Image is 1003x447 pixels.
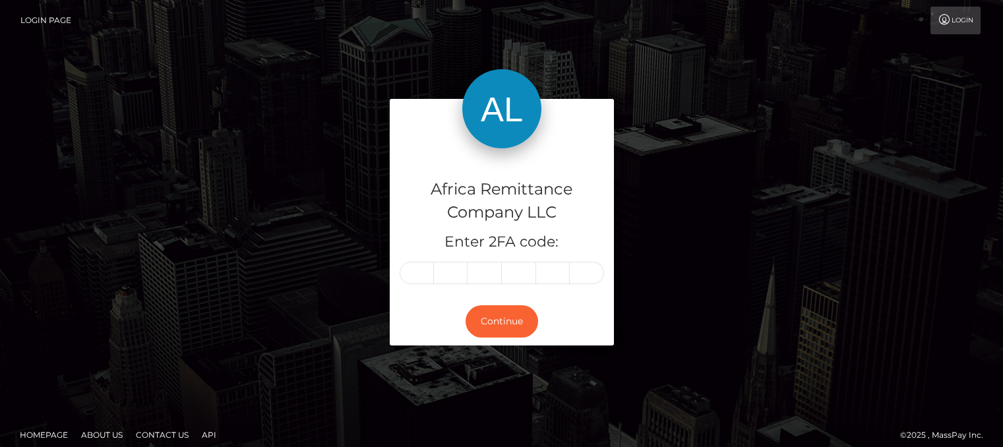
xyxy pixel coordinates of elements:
[15,425,73,445] a: Homepage
[900,428,993,442] div: © 2025 , MassPay Inc.
[76,425,128,445] a: About Us
[462,69,541,148] img: Africa Remittance Company LLC
[930,7,981,34] a: Login
[131,425,194,445] a: Contact Us
[20,7,71,34] a: Login Page
[400,232,604,253] h5: Enter 2FA code:
[197,425,222,445] a: API
[400,178,604,224] h4: Africa Remittance Company LLC
[466,305,538,338] button: Continue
